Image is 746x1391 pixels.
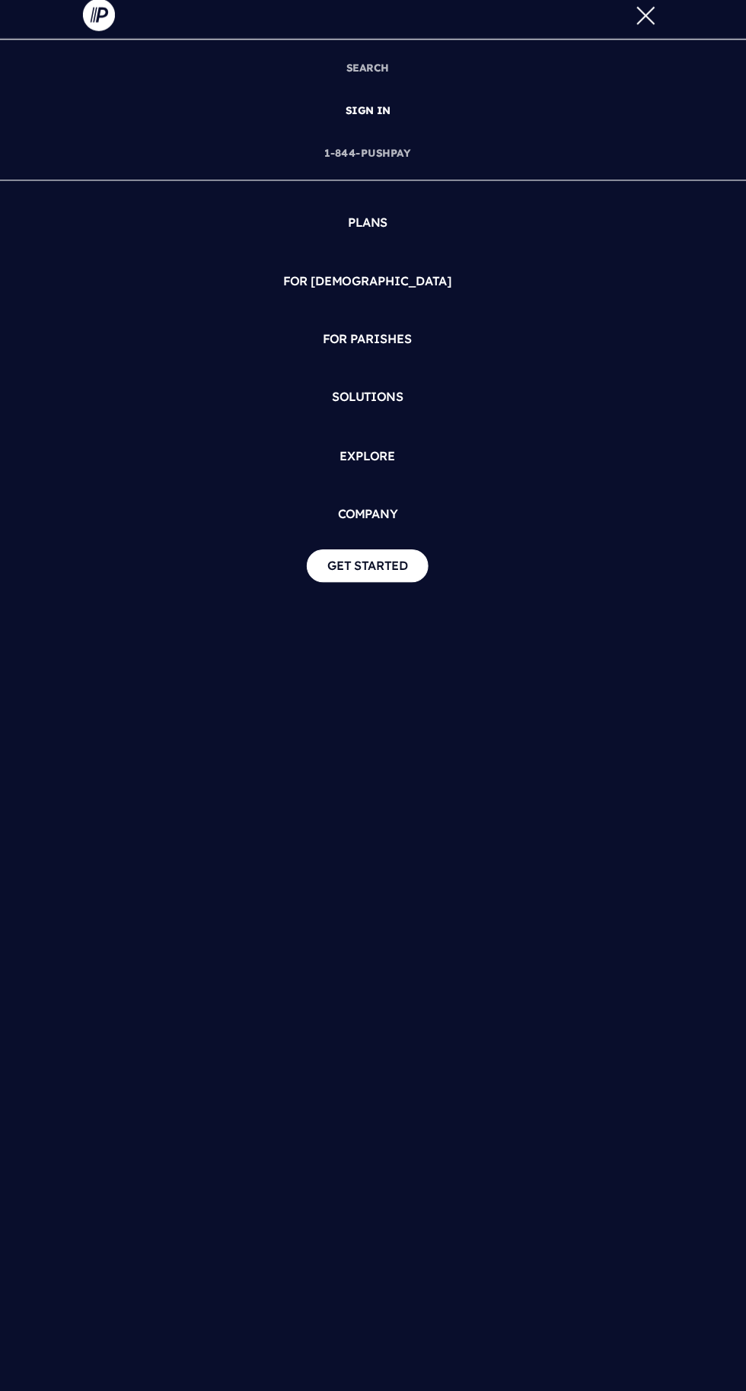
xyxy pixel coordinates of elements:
[572,1334,731,1380] button: Leave a message!
[327,133,420,173] a: 1-844-PUSHPAY
[12,198,734,240] a: PLANS
[346,93,400,133] a: SIGN IN
[611,1348,723,1365] span: Leave a message!
[12,308,734,351] a: FOR PARISHES
[347,53,400,93] a: SEARCH
[12,253,734,296] a: FOR [DEMOGRAPHIC_DATA]
[12,419,734,461] a: EXPLORE
[316,528,431,559] a: GET STARTED
[12,473,734,516] a: COMPANY
[12,363,734,406] a: SOLUTIONS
